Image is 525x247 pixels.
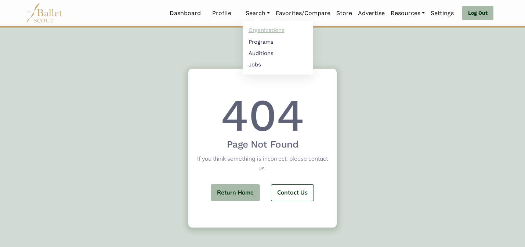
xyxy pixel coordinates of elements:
a: Programs [243,36,313,47]
ul: Resources [243,21,313,75]
a: Jobs [243,59,313,70]
a: Advertise [355,6,388,21]
a: Favorites/Compare [273,6,333,21]
a: Search [243,6,273,21]
a: Profile [209,6,234,21]
a: Log Out [462,6,493,21]
a: Contact Us [271,184,314,201]
a: Return Home [211,184,260,201]
h1: 404 [188,95,337,135]
a: Settings [428,6,457,21]
a: Resources [388,6,428,21]
a: Organizations [243,25,313,36]
p: If you think something is incorrect, please contact us. [188,154,337,173]
h3: Page Not Found [188,138,337,151]
a: Store [333,6,355,21]
a: Dashboard [167,6,204,21]
a: Auditions [243,47,313,59]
